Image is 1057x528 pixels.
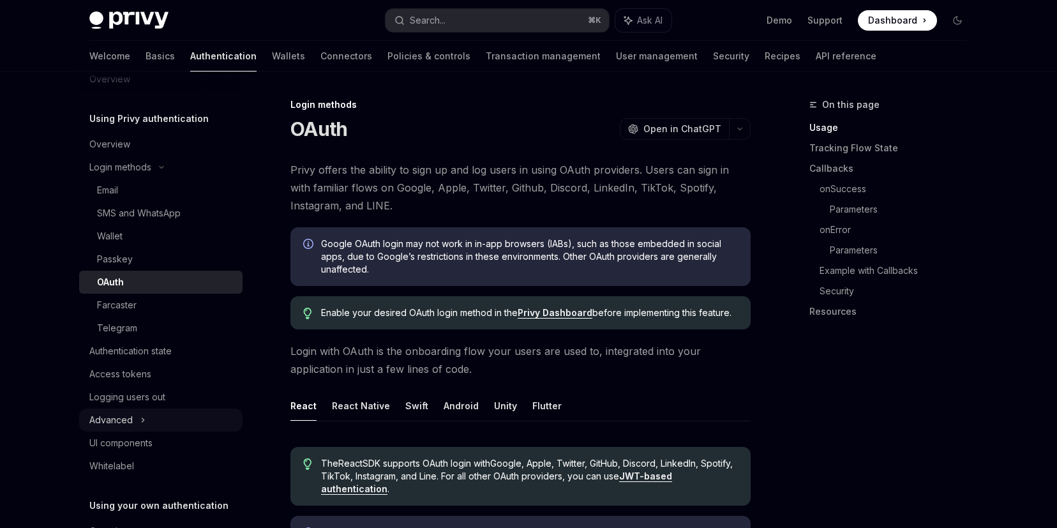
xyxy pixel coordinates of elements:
[79,455,243,478] a: Whitelabel
[643,123,721,135] span: Open in ChatGPT
[321,306,738,319] span: Enable your desired OAuth login method in the before implementing this feature.
[290,342,751,378] span: Login with OAuth is the onboarding flow your users are used to, integrated into your application ...
[97,321,137,336] div: Telegram
[637,14,663,27] span: Ask AI
[820,179,978,199] a: onSuccess
[272,41,305,72] a: Wallets
[79,294,243,317] a: Farcaster
[332,391,390,421] button: React Native
[190,41,257,72] a: Authentication
[89,160,151,175] div: Login methods
[494,391,517,421] button: Unity
[615,9,671,32] button: Ask AI
[303,458,312,470] svg: Tip
[79,317,243,340] a: Telegram
[809,138,978,158] a: Tracking Flow State
[89,435,153,451] div: UI components
[89,498,229,513] h5: Using your own authentication
[97,183,118,198] div: Email
[79,179,243,202] a: Email
[79,202,243,225] a: SMS and WhatsApp
[290,98,751,111] div: Login methods
[444,391,479,421] button: Android
[387,41,470,72] a: Policies & controls
[290,391,317,421] button: React
[765,41,800,72] a: Recipes
[321,238,738,276] span: Google OAuth login may not work in in-app browsers (IABs), such as those embedded in social apps,...
[89,366,151,382] div: Access tokens
[807,14,843,27] a: Support
[820,260,978,281] a: Example with Callbacks
[290,161,751,215] span: Privy offers the ability to sign up and log users in using OAuth providers. Users can sign in wit...
[532,391,562,421] button: Flutter
[89,111,209,126] h5: Using Privy authentication
[410,13,446,28] div: Search...
[89,389,165,405] div: Logging users out
[303,239,316,252] svg: Info
[79,432,243,455] a: UI components
[809,301,978,322] a: Resources
[386,9,609,32] button: Search...⌘K
[79,386,243,409] a: Logging users out
[816,41,876,72] a: API reference
[518,307,592,319] a: Privy Dashboard
[830,240,978,260] a: Parameters
[89,412,133,428] div: Advanced
[97,252,133,267] div: Passkey
[97,206,181,221] div: SMS and WhatsApp
[858,10,937,31] a: Dashboard
[79,225,243,248] a: Wallet
[89,343,172,359] div: Authentication state
[89,458,134,474] div: Whitelabel
[809,158,978,179] a: Callbacks
[321,457,738,495] span: The React SDK supports OAuth login with Google, Apple, Twitter, GitHub, Discord, LinkedIn, Spotif...
[79,363,243,386] a: Access tokens
[89,137,130,152] div: Overview
[89,41,130,72] a: Welcome
[79,340,243,363] a: Authentication state
[820,220,978,240] a: onError
[89,11,169,29] img: dark logo
[303,308,312,319] svg: Tip
[290,117,347,140] h1: OAuth
[97,229,123,244] div: Wallet
[822,97,880,112] span: On this page
[616,41,698,72] a: User management
[79,271,243,294] a: OAuth
[405,391,428,421] button: Swift
[97,275,124,290] div: OAuth
[620,118,729,140] button: Open in ChatGPT
[97,298,137,313] div: Farcaster
[79,133,243,156] a: Overview
[830,199,978,220] a: Parameters
[767,14,792,27] a: Demo
[809,117,978,138] a: Usage
[79,248,243,271] a: Passkey
[868,14,917,27] span: Dashboard
[146,41,175,72] a: Basics
[486,41,601,72] a: Transaction management
[820,281,978,301] a: Security
[713,41,749,72] a: Security
[588,15,601,26] span: ⌘ K
[947,10,968,31] button: Toggle dark mode
[320,41,372,72] a: Connectors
